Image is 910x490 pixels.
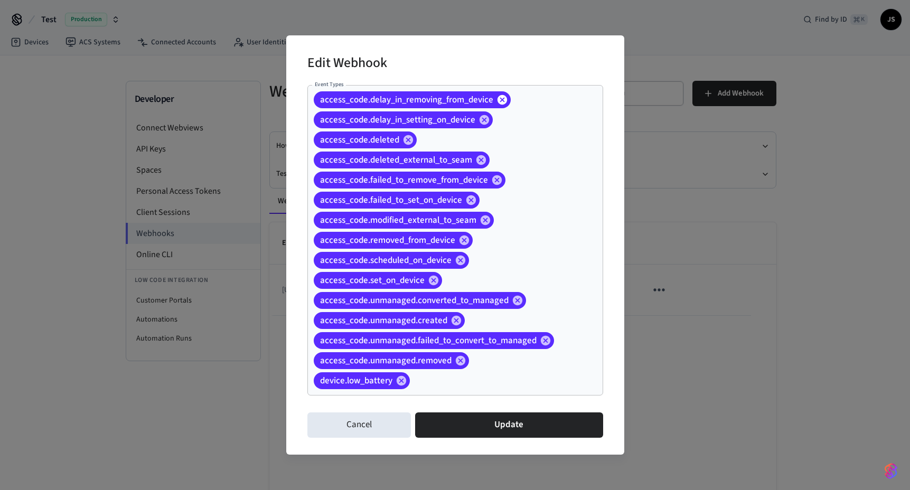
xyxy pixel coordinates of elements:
[314,372,410,389] div: device.low_battery
[314,315,454,326] span: access_code.unmanaged.created
[314,375,399,386] span: device.low_battery
[314,355,458,366] span: access_code.unmanaged.removed
[307,48,387,80] h2: Edit Webhook
[307,412,411,438] button: Cancel
[315,80,344,88] label: Event Types
[314,272,442,289] div: access_code.set_on_device
[314,312,465,329] div: access_code.unmanaged.created
[314,252,469,269] div: access_code.scheduled_on_device
[314,175,494,185] span: access_code.failed_to_remove_from_device
[314,115,482,125] span: access_code.delay_in_setting_on_device
[314,195,468,205] span: access_code.failed_to_set_on_device
[314,95,500,105] span: access_code.delay_in_removing_from_device
[314,215,483,225] span: access_code.modified_external_to_seam
[314,152,490,168] div: access_code.deleted_external_to_seam
[314,131,417,148] div: access_code.deleted
[314,212,494,229] div: access_code.modified_external_to_seam
[314,111,493,128] div: access_code.delay_in_setting_on_device
[314,352,469,369] div: access_code.unmanaged.removed
[314,275,431,286] span: access_code.set_on_device
[885,463,897,479] img: SeamLogoGradient.69752ec5.svg
[415,412,603,438] button: Update
[314,155,479,165] span: access_code.deleted_external_to_seam
[314,292,526,309] div: access_code.unmanaged.converted_to_managed
[314,235,462,246] span: access_code.removed_from_device
[314,135,406,145] span: access_code.deleted
[314,295,515,306] span: access_code.unmanaged.converted_to_managed
[314,335,543,346] span: access_code.unmanaged.failed_to_convert_to_managed
[314,255,458,266] span: access_code.scheduled_on_device
[314,91,511,108] div: access_code.delay_in_removing_from_device
[314,232,473,249] div: access_code.removed_from_device
[314,332,554,349] div: access_code.unmanaged.failed_to_convert_to_managed
[314,192,480,209] div: access_code.failed_to_set_on_device
[314,172,505,189] div: access_code.failed_to_remove_from_device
